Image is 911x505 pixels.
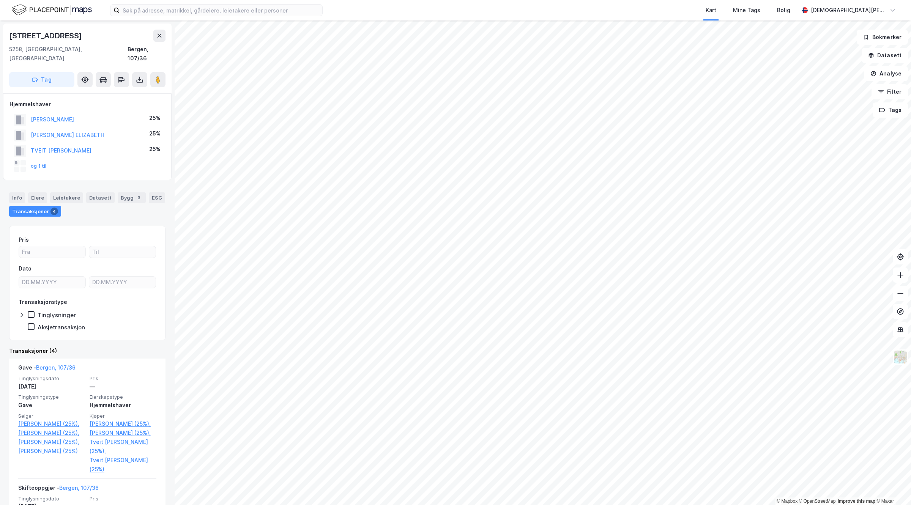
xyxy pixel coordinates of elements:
[90,437,156,456] a: Tveit [PERSON_NAME] (25%),
[90,456,156,474] a: Tveit [PERSON_NAME] (25%)
[90,413,156,419] span: Kjøper
[90,382,156,391] div: —
[9,30,84,42] div: [STREET_ADDRESS]
[777,499,798,504] a: Mapbox
[128,45,165,63] div: Bergen, 107/36
[90,428,156,437] a: [PERSON_NAME] (25%),
[862,48,908,63] button: Datasett
[90,419,156,428] a: [PERSON_NAME] (25%),
[18,394,85,400] span: Tinglysningstype
[90,375,156,382] span: Pris
[149,129,161,138] div: 25%
[18,363,76,375] div: Gave -
[36,364,76,371] a: Bergen, 107/36
[18,413,85,419] span: Selger
[50,208,58,215] div: 4
[50,192,83,203] div: Leietakere
[135,194,143,201] div: 3
[19,277,85,288] input: DD.MM.YYYY
[19,297,67,307] div: Transaksjonstype
[873,469,911,505] iframe: Chat Widget
[86,192,115,203] div: Datasett
[9,192,25,203] div: Info
[38,311,76,319] div: Tinglysninger
[59,485,99,491] a: Bergen, 107/36
[9,346,165,356] div: Transaksjoner (4)
[799,499,836,504] a: OpenStreetMap
[19,264,32,273] div: Dato
[18,419,85,428] a: [PERSON_NAME] (25%),
[118,192,146,203] div: Bygg
[18,375,85,382] span: Tinglysningsdato
[149,113,161,123] div: 25%
[777,6,790,15] div: Bolig
[18,483,99,496] div: Skifteoppgjør -
[19,235,29,244] div: Pris
[38,324,85,331] div: Aksjetransaksjon
[857,30,908,45] button: Bokmerker
[9,45,128,63] div: 5258, [GEOGRAPHIC_DATA], [GEOGRAPHIC_DATA]
[733,6,760,15] div: Mine Tags
[9,100,165,109] div: Hjemmelshaver
[18,496,85,502] span: Tinglysningsdato
[9,206,61,217] div: Transaksjoner
[864,66,908,81] button: Analyse
[28,192,47,203] div: Eiere
[18,447,85,456] a: [PERSON_NAME] (25%)
[18,401,85,410] div: Gave
[18,382,85,391] div: [DATE]
[120,5,322,16] input: Søk på adresse, matrikkel, gårdeiere, leietakere eller personer
[89,277,156,288] input: DD.MM.YYYY
[90,394,156,400] span: Eierskapstype
[873,102,908,118] button: Tags
[872,84,908,99] button: Filter
[12,3,92,17] img: logo.f888ab2527a4732fd821a326f86c7f29.svg
[149,145,161,154] div: 25%
[18,428,85,437] a: [PERSON_NAME] (25%),
[90,496,156,502] span: Pris
[706,6,716,15] div: Kart
[19,246,85,258] input: Fra
[18,437,85,447] a: [PERSON_NAME] (25%),
[149,192,165,203] div: ESG
[9,72,74,87] button: Tag
[90,401,156,410] div: Hjemmelshaver
[811,6,887,15] div: [DEMOGRAPHIC_DATA][PERSON_NAME]
[838,499,875,504] a: Improve this map
[893,350,908,364] img: Z
[89,246,156,258] input: Til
